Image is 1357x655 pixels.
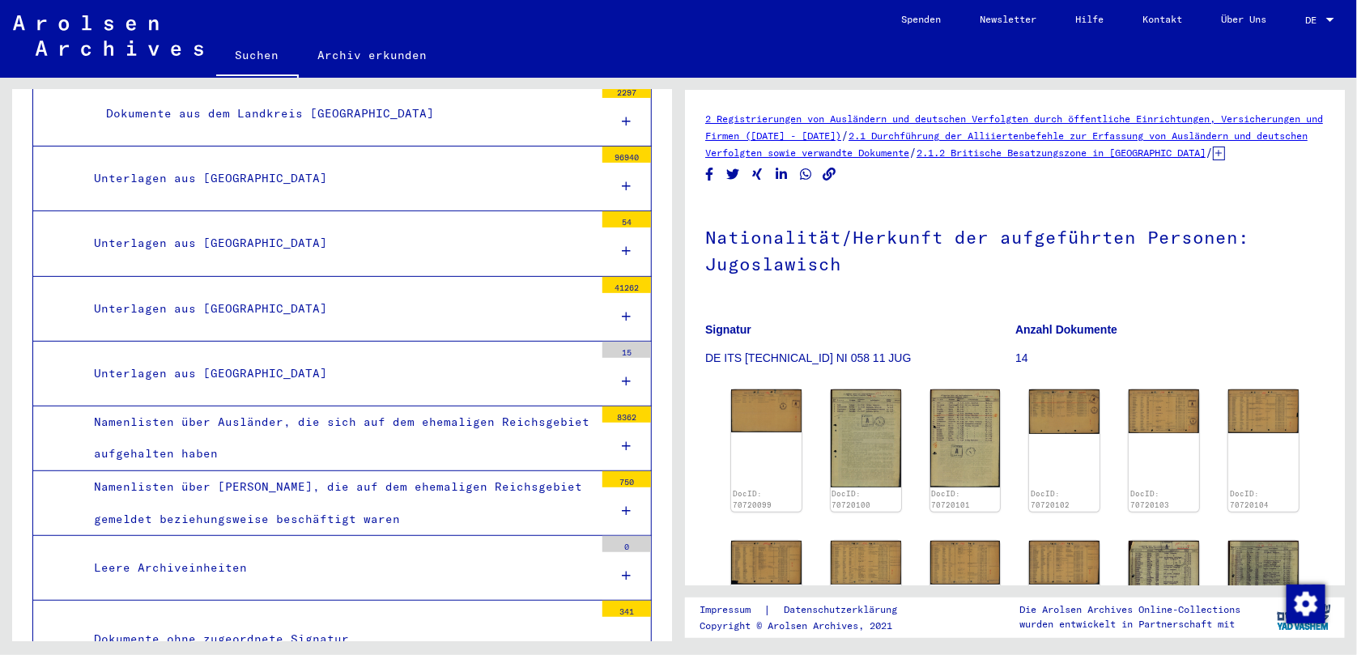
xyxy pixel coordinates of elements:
[831,541,901,585] img: 001.jpg
[832,489,870,509] a: DocID: 70720100
[841,128,849,142] span: /
[1230,489,1269,509] a: DocID: 70720104
[82,406,594,470] div: Namenlisten über Ausländer, die sich auf dem ehemaligen Reichsgebiet aufgehalten haben
[82,552,594,584] div: Leere Archiveinheiten
[909,145,917,159] span: /
[602,601,651,617] div: 341
[82,358,594,389] div: Unterlagen aus [GEOGRAPHIC_DATA]
[773,164,790,185] button: Share on LinkedIn
[1206,145,1213,159] span: /
[1015,350,1325,367] p: 14
[700,619,917,633] p: Copyright © Arolsen Archives, 2021
[700,602,917,619] div: |
[725,164,742,185] button: Share on Twitter
[917,147,1206,159] a: 2.1.2 Britische Besatzungszone in [GEOGRAPHIC_DATA]
[602,277,651,293] div: 41262
[831,389,901,487] img: 001.jpg
[701,164,718,185] button: Share on Facebook
[1015,323,1117,336] b: Anzahl Dokumente
[821,164,838,185] button: Copy link
[930,541,1001,585] img: 001.jpg
[82,228,594,259] div: Unterlagen aus [GEOGRAPHIC_DATA]
[733,489,772,509] a: DocID: 70720099
[602,536,651,552] div: 0
[1305,15,1323,26] span: DE
[700,602,764,619] a: Impressum
[602,211,651,228] div: 54
[1130,489,1169,509] a: DocID: 70720103
[1129,541,1199,638] img: 001.jpg
[602,342,651,358] div: 15
[1287,585,1325,623] img: Zustimmung ändern
[705,350,1015,367] p: DE ITS [TECHNICAL_ID] NI 058 11 JUG
[705,130,1308,159] a: 2.1 Durchführung der Alliiertenbefehle zur Erfassung von Ausländern und deutschen Verfolgten sowi...
[602,147,651,163] div: 96940
[602,406,651,423] div: 8362
[299,36,447,74] a: Archiv erkunden
[798,164,815,185] button: Share on WhatsApp
[1129,389,1199,433] img: 001.jpg
[930,389,1001,487] img: 001.jpg
[1019,617,1240,632] p: wurden entwickelt in Partnerschaft mit
[82,293,594,325] div: Unterlagen aus [GEOGRAPHIC_DATA]
[749,164,766,185] button: Share on Xing
[1274,597,1334,637] img: yv_logo.png
[1228,541,1299,637] img: 001.jpg
[94,98,594,130] div: Dokumente aus dem Landkreis [GEOGRAPHIC_DATA]
[705,113,1323,142] a: 2 Registrierungen von Ausländern und deutschen Verfolgten durch öffentliche Einrichtungen, Versic...
[731,389,802,432] img: 001.jpg
[1031,489,1070,509] a: DocID: 70720102
[1029,541,1100,585] img: 001.jpg
[602,471,651,487] div: 750
[82,163,594,194] div: Unterlagen aus [GEOGRAPHIC_DATA]
[1019,602,1240,617] p: Die Arolsen Archives Online-Collections
[602,82,651,98] div: 2297
[1228,389,1299,433] img: 001.jpg
[82,471,594,534] div: Namenlisten über [PERSON_NAME], die auf dem ehemaligen Reichsgebiet gemeldet beziehungsweise besc...
[82,623,594,655] div: Dokumente ohne zugeordnete Signatur
[216,36,299,78] a: Suchen
[705,323,751,336] b: Signatur
[731,541,802,585] img: 001.jpg
[931,489,970,509] a: DocID: 70720101
[13,15,203,56] img: Arolsen_neg.svg
[1029,389,1100,434] img: 001.jpg
[772,602,917,619] a: Datenschutzerklärung
[705,200,1325,298] h1: Nationalität/Herkunft der aufgeführten Personen: Jugoslawisch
